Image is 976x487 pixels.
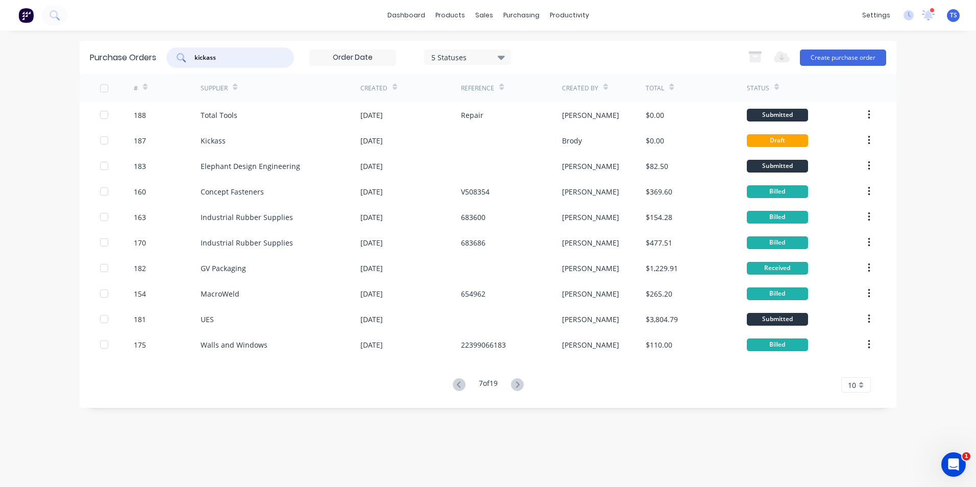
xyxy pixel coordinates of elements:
div: Billed [747,185,808,198]
div: $265.20 [646,288,672,299]
div: Walls and Windows [201,339,267,350]
div: # [134,84,138,93]
div: [DATE] [360,314,383,325]
input: Order Date [310,50,396,65]
div: [DATE] [360,161,383,172]
div: Supplier [201,84,228,93]
div: $82.50 [646,161,668,172]
div: [DATE] [360,186,383,197]
div: 187 [134,135,146,146]
div: products [430,8,470,23]
div: Billed [747,338,808,351]
div: Created By [562,84,598,93]
div: [DATE] [360,237,383,248]
div: 182 [134,263,146,274]
div: $0.00 [646,135,664,146]
div: 181 [134,314,146,325]
div: $3,804.79 [646,314,678,325]
div: Billed [747,287,808,300]
div: [PERSON_NAME] [562,237,619,248]
div: Total Tools [201,110,237,120]
div: 170 [134,237,146,248]
div: Submitted [747,160,808,173]
div: [DATE] [360,288,383,299]
div: [DATE] [360,263,383,274]
div: [PERSON_NAME] [562,314,619,325]
div: [DATE] [360,110,383,120]
div: 5 Statuses [431,52,504,62]
div: [PERSON_NAME] [562,339,619,350]
div: $154.28 [646,212,672,223]
div: sales [470,8,498,23]
span: 1 [962,452,970,460]
div: Concept Fasteners [201,186,264,197]
div: Billed [747,211,808,224]
div: Reference [461,84,494,93]
div: Kickass [201,135,226,146]
div: 188 [134,110,146,120]
div: Received [747,262,808,275]
div: productivity [545,8,594,23]
div: [PERSON_NAME] [562,212,619,223]
div: 160 [134,186,146,197]
div: Submitted [747,109,808,121]
div: 154 [134,288,146,299]
div: [PERSON_NAME] [562,263,619,274]
div: MacroWeld [201,288,239,299]
div: Industrial Rubber Supplies [201,237,293,248]
div: [PERSON_NAME] [562,110,619,120]
div: $477.51 [646,237,672,248]
div: [DATE] [360,212,383,223]
div: Billed [747,236,808,249]
button: Create purchase order [800,50,886,66]
div: Status [747,84,769,93]
img: Factory [18,8,34,23]
div: Repair [461,110,483,120]
div: GV Packaging [201,263,246,274]
div: 163 [134,212,146,223]
div: Industrial Rubber Supplies [201,212,293,223]
input: Search purchase orders... [193,53,278,63]
div: Created [360,84,387,93]
div: Purchase Orders [90,52,156,64]
div: Submitted [747,313,808,326]
div: 7 of 19 [479,378,498,393]
iframe: Intercom live chat [941,452,966,477]
a: dashboard [382,8,430,23]
div: $1,229.91 [646,263,678,274]
div: Draft [747,134,808,147]
div: V508354 [461,186,490,197]
div: [DATE] [360,135,383,146]
div: $0.00 [646,110,664,120]
span: TS [950,11,957,20]
div: 683600 [461,212,485,223]
div: settings [857,8,895,23]
div: 22399066183 [461,339,506,350]
span: 10 [848,380,856,391]
div: 683686 [461,237,485,248]
div: 654962 [461,288,485,299]
div: [PERSON_NAME] [562,161,619,172]
div: $369.60 [646,186,672,197]
div: purchasing [498,8,545,23]
div: [PERSON_NAME] [562,288,619,299]
div: [DATE] [360,339,383,350]
div: UES [201,314,214,325]
div: [PERSON_NAME] [562,186,619,197]
div: 175 [134,339,146,350]
div: Elephant Design Engineering [201,161,300,172]
div: 183 [134,161,146,172]
div: Brody [562,135,582,146]
div: $110.00 [646,339,672,350]
div: Total [646,84,664,93]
